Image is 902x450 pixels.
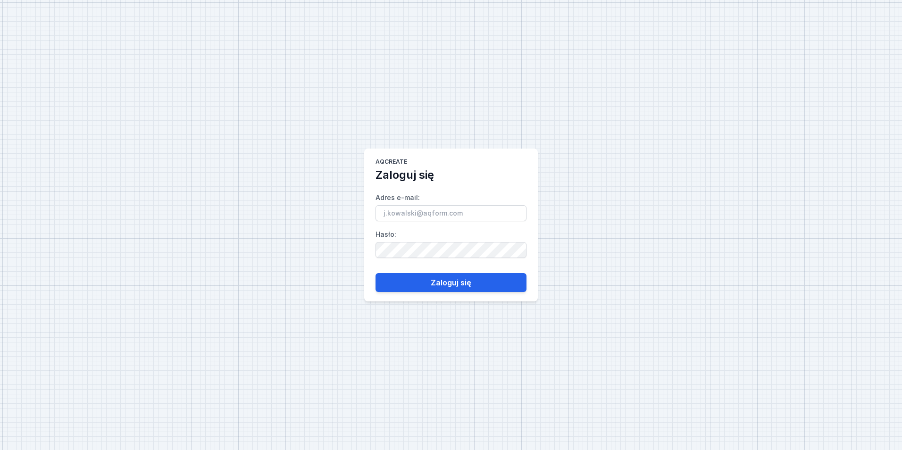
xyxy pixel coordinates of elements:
label: Hasło : [376,227,526,258]
input: Hasło: [376,242,526,258]
label: Adres e-mail : [376,190,526,221]
button: Zaloguj się [376,273,526,292]
h2: Zaloguj się [376,167,434,183]
input: Adres e-mail: [376,205,526,221]
h1: AQcreate [376,158,407,167]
